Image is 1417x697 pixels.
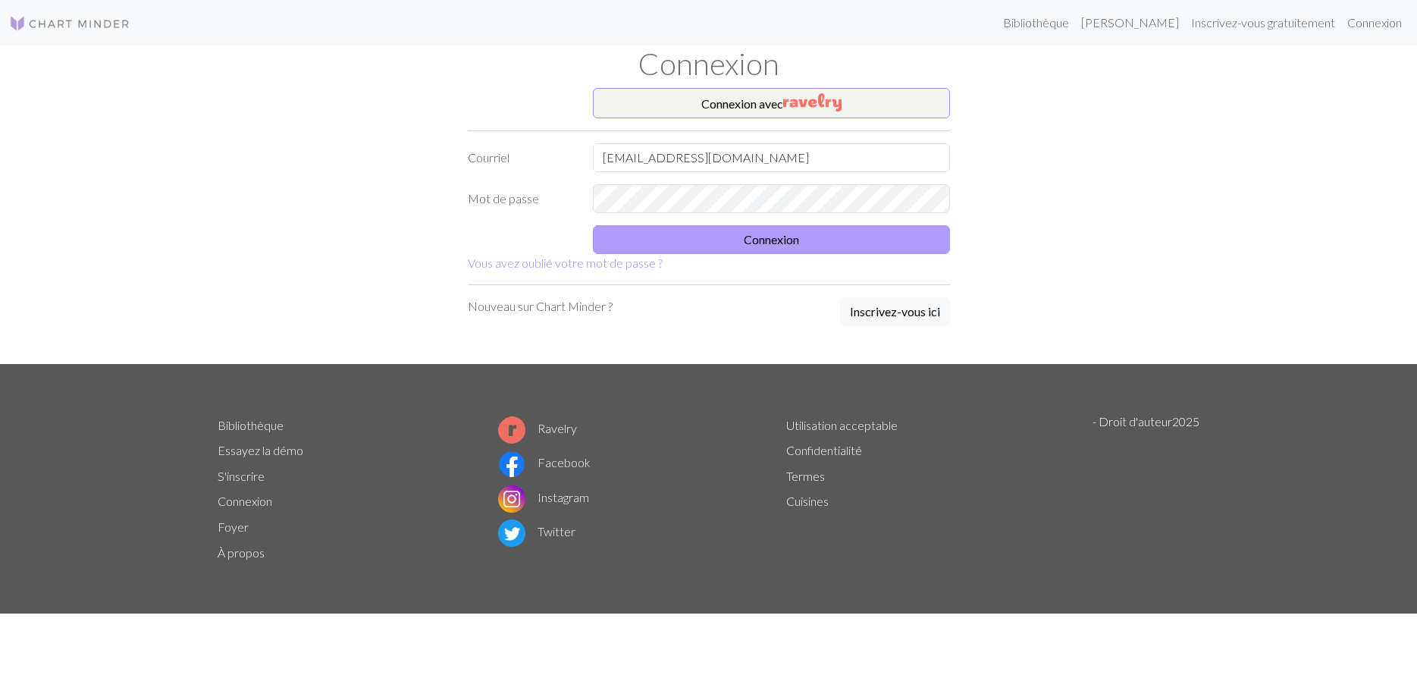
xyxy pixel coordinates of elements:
a: Essayez la démo [218,443,303,457]
img: Logo [9,14,130,33]
a: Twitter [498,524,575,538]
label: Courriel [459,143,584,172]
a: Connexion [218,494,272,508]
img: Logo Ravelry [498,416,525,444]
p: - Droit d'auteur 2025 [1093,413,1199,566]
img: Logo Twitter [498,520,525,547]
a: Termes [786,469,825,483]
p: Nouveau sur Chart Minder ? [468,297,613,316]
a: Bibliothèque [218,418,284,432]
a: Ravelry [498,421,577,435]
button: Connexion [593,225,950,254]
a: Connexion [1341,8,1408,38]
img: Logo Facebook [498,451,525,478]
a: Facebook [498,455,591,469]
a: Cuisines [786,494,829,508]
a: Inscrivez-vous ici [840,297,950,328]
a: Vous avez oublié votre mot de passe ? [468,256,663,270]
a: Instagram [498,490,589,504]
button: Inscrivez-vous ici [840,297,950,326]
img: Logo Instagram [498,485,525,513]
label: Mot de passe [459,184,584,213]
a: À propos [218,545,265,560]
a: Foyer [218,520,249,534]
a: S'inscrire [218,469,265,483]
button: Connexion avec [593,88,950,118]
a: Confidentialité [786,443,862,457]
h1: Connexion [208,46,1209,82]
a: [PERSON_NAME] [1075,8,1185,38]
a: Bibliothèque [997,8,1075,38]
a: Utilisation acceptable [786,418,898,432]
img: Ravelry [783,93,842,111]
a: Inscrivez-vous gratuitement [1185,8,1341,38]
